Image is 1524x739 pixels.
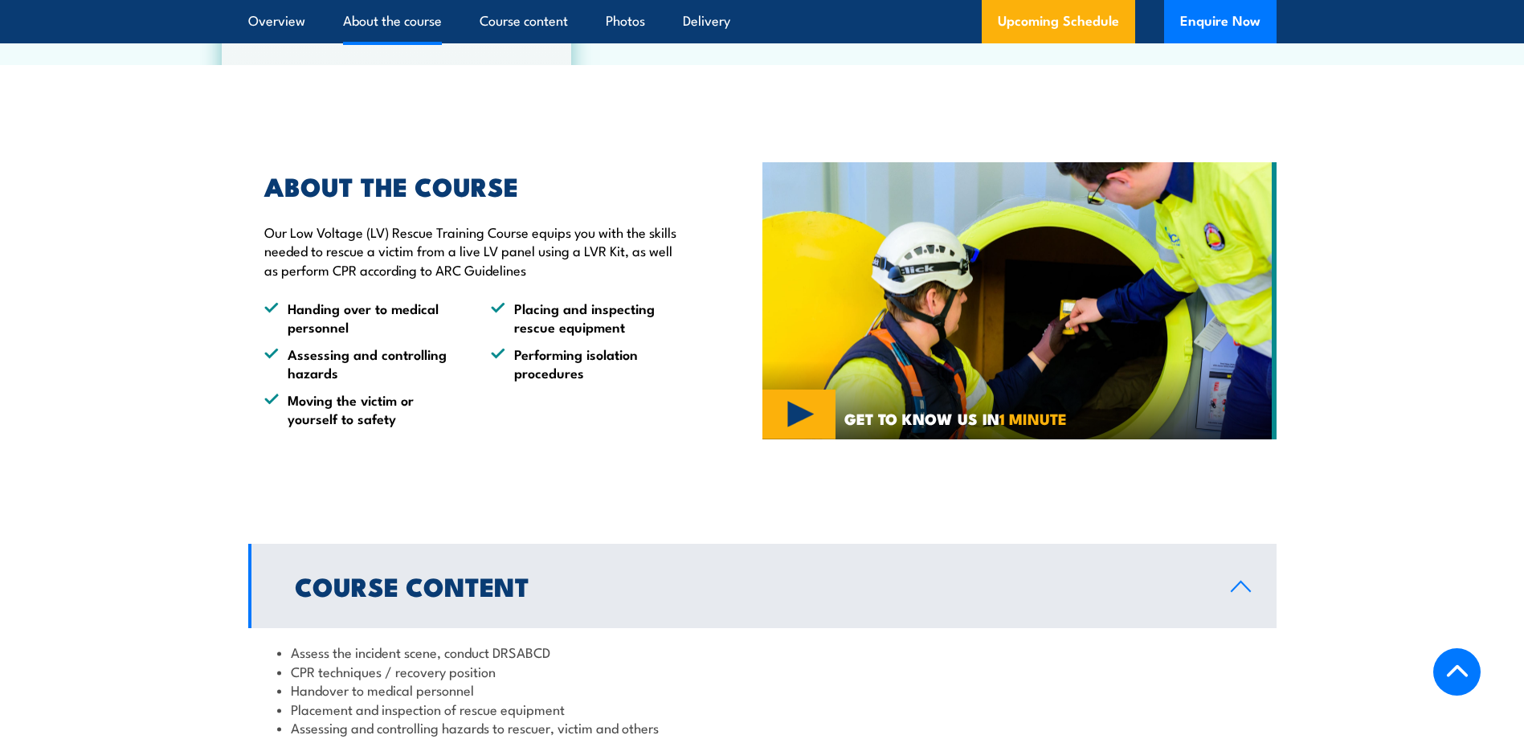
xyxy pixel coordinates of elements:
h2: ABOUT THE COURSE [264,174,688,197]
li: Placement and inspection of rescue equipment [277,700,1248,718]
li: Handing over to medical personnel [264,299,462,337]
li: Performing isolation procedures [491,345,688,382]
li: Placing and inspecting rescue equipment [491,299,688,337]
span: GET TO KNOW US IN [844,411,1067,426]
a: Course Content [248,544,1277,628]
p: Our Low Voltage (LV) Rescue Training Course equips you with the skills needed to rescue a victim ... [264,223,688,279]
li: Assess the incident scene, conduct DRSABCD [277,643,1248,661]
h2: Course Content [295,574,1205,597]
strong: 1 MINUTE [999,406,1067,430]
li: Moving the victim or yourself to safety [264,390,462,428]
li: Handover to medical personnel [277,680,1248,699]
li: Assessing and controlling hazards to rescuer, victim and others [277,718,1248,737]
li: Assessing and controlling hazards [264,345,462,382]
li: CPR techniques / recovery position [277,662,1248,680]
